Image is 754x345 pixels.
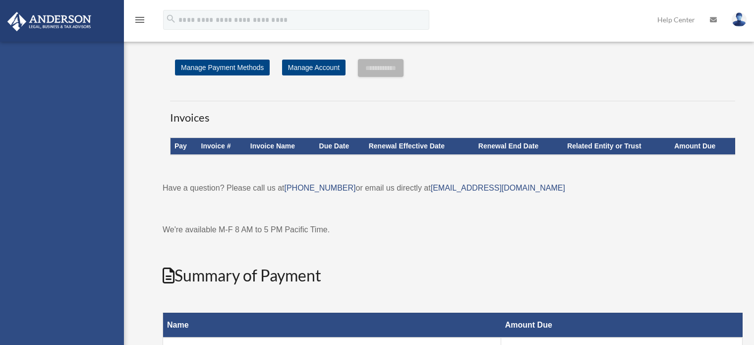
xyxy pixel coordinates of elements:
[197,138,246,155] th: Invoice #
[170,101,735,126] h3: Invoices
[501,313,743,338] th: Amount Due
[732,12,747,27] img: User Pic
[315,138,365,155] th: Due Date
[431,184,565,192] a: [EMAIL_ADDRESS][DOMAIN_NAME]
[163,181,743,195] p: Have a question? Please call us at or email us directly at
[246,138,315,155] th: Invoice Name
[4,12,94,31] img: Anderson Advisors Platinum Portal
[282,60,346,75] a: Manage Account
[166,13,176,24] i: search
[670,138,735,155] th: Amount Due
[134,14,146,26] i: menu
[474,138,563,155] th: Renewal End Date
[365,138,474,155] th: Renewal Effective Date
[563,138,670,155] th: Related Entity or Trust
[163,313,501,338] th: Name
[171,138,197,155] th: Pay
[163,265,743,287] h2: Summary of Payment
[134,17,146,26] a: menu
[163,223,743,237] p: We're available M-F 8 AM to 5 PM Pacific Time.
[175,60,270,75] a: Manage Payment Methods
[284,184,355,192] a: [PHONE_NUMBER]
